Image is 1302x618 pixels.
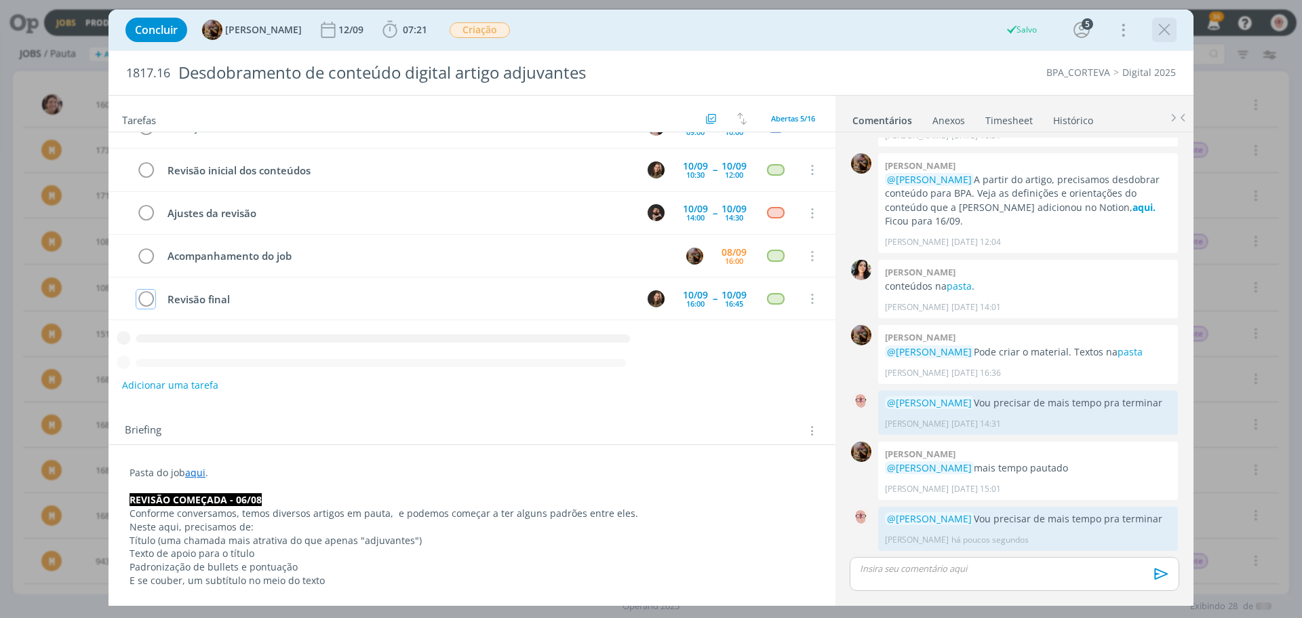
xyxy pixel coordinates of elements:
[161,162,635,179] div: Revisão inicial dos conteúdos
[985,108,1033,128] a: Timesheet
[851,153,871,174] img: A
[1122,66,1176,79] a: Digital 2025
[851,507,871,527] img: A
[125,18,187,42] button: Concluir
[713,165,717,174] span: --
[108,9,1193,606] div: dialog
[722,204,747,214] div: 10/09
[1132,201,1156,214] a: aqui.
[713,208,717,218] span: --
[951,301,1001,313] span: [DATE] 14:01
[885,418,949,430] p: [PERSON_NAME]
[338,25,366,35] div: 12/09
[1118,345,1143,358] a: pasta
[130,534,814,547] p: Título (uma chamada mais atrativa do que apenas "adjuvantes")
[121,373,219,398] button: Adicionar uma tarefa
[885,266,955,278] b: [PERSON_NAME]
[885,159,955,172] b: [PERSON_NAME]
[646,288,666,309] button: J
[683,290,708,300] div: 10/09
[725,257,743,265] div: 16:00
[885,279,1171,293] p: conteúdos na .
[885,331,955,343] b: [PERSON_NAME]
[646,203,666,223] button: D
[1082,18,1093,30] div: 5
[852,108,913,128] a: Comentários
[185,466,205,479] a: aqui
[951,418,1001,430] span: [DATE] 14:31
[885,173,1171,229] p: A partir do artigo, precisamos desdobrar conteúdo para BPA. Veja as definições e orientações do c...
[122,111,156,127] span: Tarefas
[737,113,747,125] img: arrow-down-up.svg
[202,20,222,40] img: A
[161,291,635,308] div: Revisão final
[725,171,743,178] div: 12:00
[887,173,972,186] span: @[PERSON_NAME]
[722,290,747,300] div: 10/09
[126,66,170,81] span: 1817.16
[686,171,705,178] div: 10:30
[932,114,965,128] div: Anexos
[450,22,510,38] span: Criação
[725,214,743,221] div: 14:30
[686,248,703,265] img: A
[885,301,949,313] p: [PERSON_NAME]
[851,260,871,280] img: T
[885,534,949,546] p: [PERSON_NAME]
[686,300,705,307] div: 16:00
[683,204,708,214] div: 10/09
[887,512,972,525] span: @[PERSON_NAME]
[713,294,717,303] span: --
[130,466,814,480] p: Pasta do job .
[885,483,949,495] p: [PERSON_NAME]
[951,534,1029,546] span: há poucos segundos
[449,22,511,39] button: Criação
[686,214,705,221] div: 14:00
[130,560,814,574] p: Padronização de bullets e pontuação
[887,396,972,409] span: @[PERSON_NAME]
[646,159,666,180] button: J
[885,236,949,248] p: [PERSON_NAME]
[771,113,815,123] span: Abertas 5/16
[173,56,733,90] div: Desdobramento de conteúdo digital artigo adjuvantes
[130,507,814,520] p: Conforme conversamos, temos diversos artigos em pauta, e podemos começar a ter alguns padrões ent...
[130,547,814,560] p: Texto de apoio para o título
[125,422,161,440] span: Briefing
[851,391,871,411] img: A
[851,325,871,345] img: A
[947,279,972,292] a: pasta
[130,493,262,506] strong: REVISÃO COMEÇADA - 06/08
[1052,108,1094,128] a: Histórico
[887,461,972,474] span: @[PERSON_NAME]
[1071,19,1092,41] button: 5
[851,442,871,462] img: A
[403,23,427,36] span: 07:21
[951,483,1001,495] span: [DATE] 15:01
[951,367,1001,379] span: [DATE] 16:36
[885,345,1171,359] p: Pode criar o material. Textos na
[686,128,705,136] div: 09:00
[648,290,665,307] img: J
[725,300,743,307] div: 16:45
[379,19,431,41] button: 07:21
[135,24,178,35] span: Concluir
[130,520,814,534] p: Neste aqui, precisamos de:
[951,236,1001,248] span: [DATE] 12:04
[885,461,1171,475] p: mais tempo pautado
[202,20,302,40] button: A[PERSON_NAME]
[887,345,972,358] span: @[PERSON_NAME]
[885,396,1171,410] p: Vou precisar de mais tempo pra terminar
[1005,24,1037,36] div: Salvo
[161,248,673,265] div: Acompanhamento do job
[725,128,743,136] div: 10:00
[161,205,635,222] div: Ajustes da revisão
[1046,66,1110,79] a: BPA_CORTEVA
[648,204,665,221] img: D
[885,367,949,379] p: [PERSON_NAME]
[722,248,747,257] div: 08/09
[885,512,1171,526] p: Vou precisar de mais tempo pra terminar
[648,161,665,178] img: J
[683,161,708,171] div: 10/09
[885,448,955,460] b: [PERSON_NAME]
